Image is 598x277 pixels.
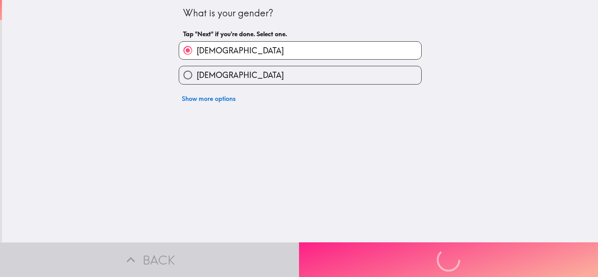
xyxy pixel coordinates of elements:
button: [DEMOGRAPHIC_DATA] [179,42,421,59]
span: [DEMOGRAPHIC_DATA] [197,70,284,81]
h6: Tap "Next" if you're done. Select one. [183,30,417,38]
button: Show more options [179,91,239,106]
span: [DEMOGRAPHIC_DATA] [197,45,284,56]
div: What is your gender? [183,7,417,20]
button: [DEMOGRAPHIC_DATA] [179,66,421,84]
